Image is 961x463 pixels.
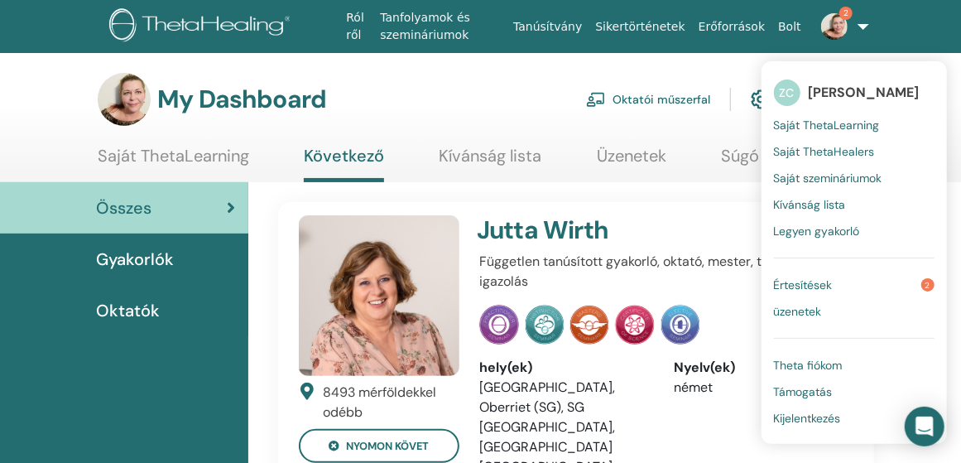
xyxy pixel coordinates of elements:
[774,74,935,112] a: ZC[PERSON_NAME]
[98,73,151,126] img: default.jpg
[774,118,880,133] span: Saját ThetaLearning
[674,358,843,378] div: Nyelv(ek)
[692,12,771,42] a: Erőforrások
[774,405,935,432] a: Kijelentkezés
[339,2,373,51] a: Ról ről
[774,171,882,186] span: Saját szemináriumok
[96,195,151,220] span: Összes
[839,7,853,20] span: 2
[98,146,249,178] a: Saját ThetaLearning
[751,85,771,113] img: cog.svg
[774,379,935,405] a: Támogatás
[373,2,507,51] a: Tanfolyamok és szemináriumok
[774,197,846,212] span: Kívánság lista
[774,352,935,379] a: Theta fiókom
[479,417,649,457] li: [GEOGRAPHIC_DATA], [GEOGRAPHIC_DATA]
[921,278,935,292] span: 2
[299,429,459,463] button: nyomon követ
[751,81,846,118] a: Az én fiókom
[586,81,710,118] a: Oktatói műszerfal
[774,298,935,325] a: üzenetek
[774,112,935,138] a: Saját ThetaLearning
[674,378,843,398] li: német
[905,407,944,446] div: Open Intercom Messenger
[774,277,833,292] span: Értesítések
[109,8,296,46] img: logo.png
[479,378,649,417] li: [GEOGRAPHIC_DATA], Oberriet (SG), SG
[479,358,649,378] div: hely(ek)
[299,215,459,376] img: default.jpg
[96,298,160,323] span: Oktatók
[157,84,326,114] h3: My Dashboard
[774,218,935,244] a: Legyen gyakorló
[774,80,800,106] span: ZC
[821,13,848,40] img: default.jpg
[721,146,848,178] a: Súgó és források
[597,146,666,178] a: Üzenetek
[762,61,947,444] ul: 2
[809,84,920,101] span: [PERSON_NAME]
[774,304,822,319] span: üzenetek
[507,12,589,42] a: Tanúsítvány
[774,411,841,426] span: Kijelentkezés
[774,384,833,399] span: Támogatás
[774,272,935,298] a: Értesítések2
[479,252,843,292] p: Független tanúsított gyakorló, oktató, mester, tudományos igazolás
[589,12,691,42] a: Sikertörténetek
[440,146,542,178] a: Kívánság lista
[323,383,459,422] div: 8493 mérföldekkel odébb
[586,92,606,107] img: chalkboard-teacher.svg
[774,191,935,218] a: Kívánság lista
[774,144,875,159] span: Saját ThetaHealers
[304,146,384,182] a: Következő
[771,12,808,42] a: Bolt
[774,165,935,191] a: Saját szemináriumok
[774,358,843,373] span: Theta fiókom
[96,247,174,272] span: Gyakorlók
[774,224,860,239] span: Legyen gyakorló
[477,215,781,245] h4: Jutta Wirth
[774,138,935,165] a: Saját ThetaHealers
